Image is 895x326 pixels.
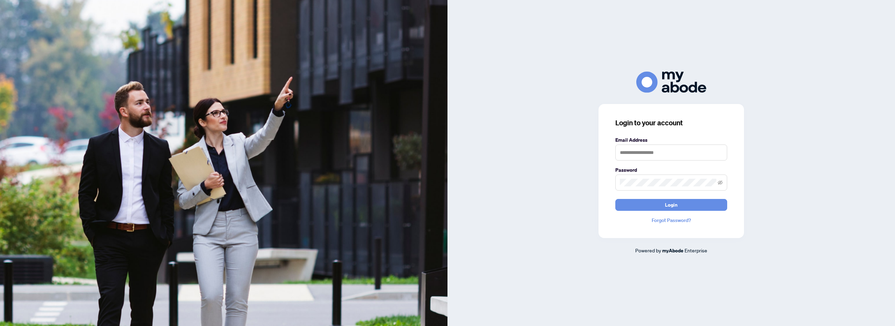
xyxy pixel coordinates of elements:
a: Forgot Password? [615,216,727,224]
img: ma-logo [636,72,706,93]
span: Powered by [635,247,661,253]
h3: Login to your account [615,118,727,128]
label: Email Address [615,136,727,144]
span: Enterprise [685,247,707,253]
button: Login [615,199,727,211]
span: eye-invisible [718,180,723,185]
label: Password [615,166,727,174]
span: Login [665,199,678,210]
a: myAbode [662,247,683,254]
